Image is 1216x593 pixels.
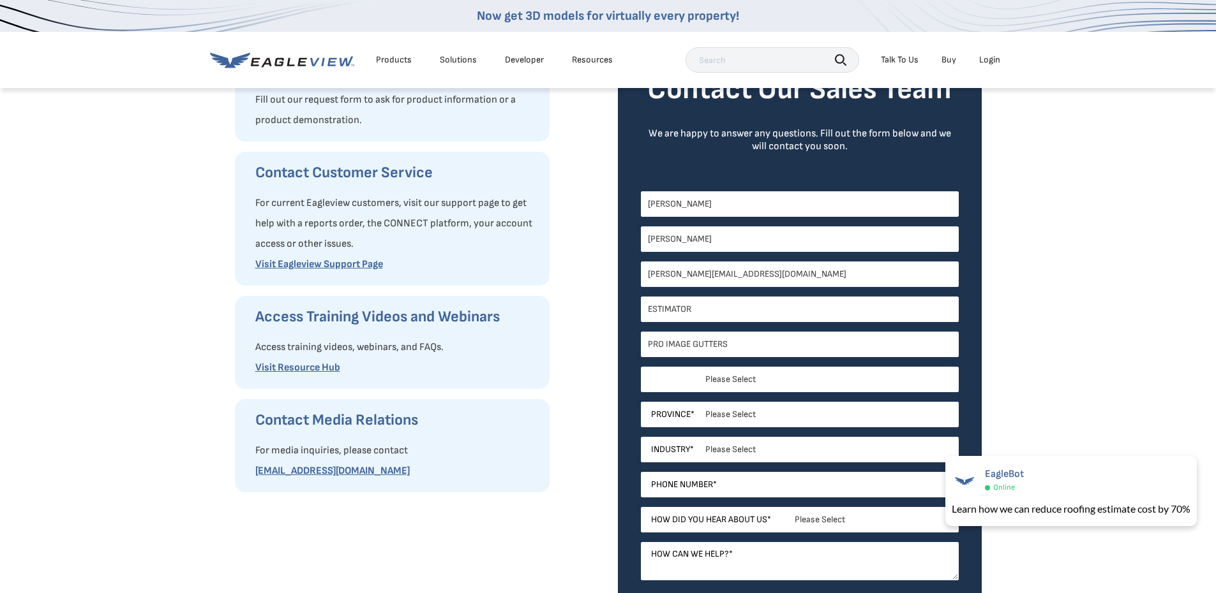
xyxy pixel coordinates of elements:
[255,337,537,358] p: Access training videos, webinars, and FAQs.
[985,468,1024,480] span: EagleBot
[376,54,412,66] div: Products
[505,54,544,66] a: Developer
[952,468,977,494] img: EagleBot
[255,441,537,461] p: For media inquiries, please contact
[572,54,613,66] div: Resources
[942,54,956,66] a: Buy
[979,54,1000,66] div: Login
[255,193,537,254] p: For current Eagleview customers, visit our support page to get help with a reports order, the CON...
[255,465,410,477] a: [EMAIL_ADDRESS][DOMAIN_NAME]
[255,307,537,327] h3: Access Training Videos and Webinars
[647,72,952,107] strong: Contact Our Sales Team
[993,483,1015,492] span: Online
[952,501,1190,516] div: Learn how we can reduce roofing estimate cost by 70%
[641,128,959,153] div: We are happy to answer any questions. Fill out the form below and we will contact you soon.
[255,258,383,270] a: Visit Eagleview Support Page
[255,362,340,374] a: Visit Resource Hub
[255,90,537,131] p: Fill out our request form to ask for product information or a product demonstration.
[881,54,919,66] div: Talk To Us
[440,54,477,66] div: Solutions
[686,47,859,73] input: Search
[255,410,537,430] h3: Contact Media Relations
[477,8,739,24] a: Now get 3D models for virtually every property!
[255,163,537,183] h3: Contact Customer Service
